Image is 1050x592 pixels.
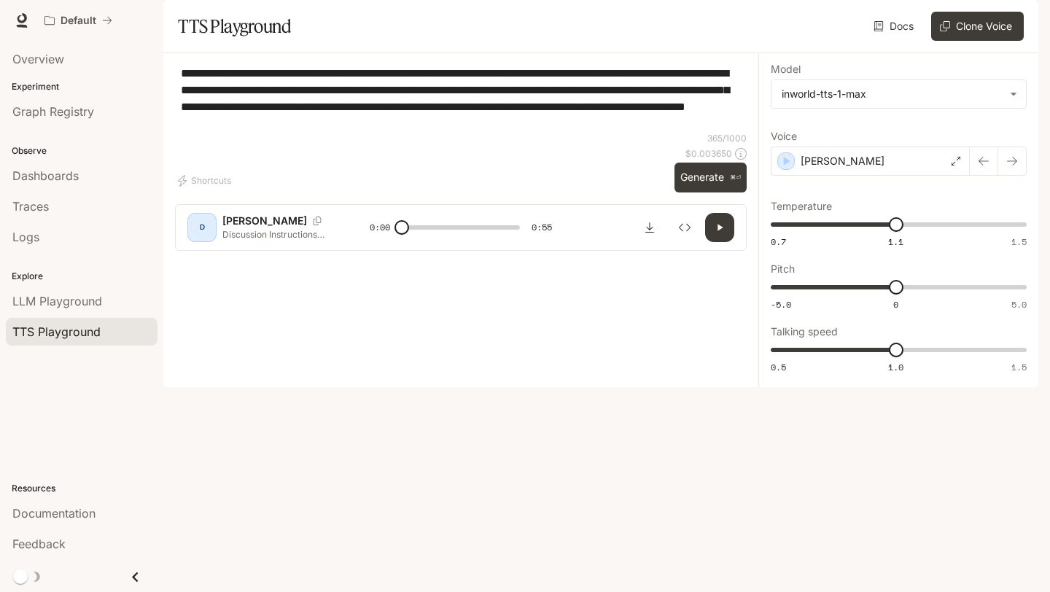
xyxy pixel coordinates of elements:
[782,87,1003,101] div: inworld-tts-1-max
[685,147,732,160] p: $ 0.003650
[771,298,791,311] span: -5.0
[222,228,335,241] p: Discussion Instructions Each student must post one (1) substantial initial post as a response to ...
[771,327,838,337] p: Talking speed
[771,131,797,141] p: Voice
[771,361,786,373] span: 0.5
[771,80,1026,108] div: inworld-tts-1-max
[1011,361,1027,373] span: 1.5
[707,132,747,144] p: 365 / 1000
[635,213,664,242] button: Download audio
[674,163,747,192] button: Generate⌘⏎
[670,213,699,242] button: Inspect
[801,154,884,168] p: [PERSON_NAME]
[871,12,919,41] a: Docs
[771,64,801,74] p: Model
[888,361,903,373] span: 1.0
[307,217,327,225] button: Copy Voice ID
[888,235,903,248] span: 1.1
[730,174,741,182] p: ⌘⏎
[175,169,237,192] button: Shortcuts
[222,214,307,228] p: [PERSON_NAME]
[1011,235,1027,248] span: 1.5
[1011,298,1027,311] span: 5.0
[771,201,832,211] p: Temperature
[771,264,795,274] p: Pitch
[38,6,119,35] button: All workspaces
[190,216,214,239] div: D
[178,12,291,41] h1: TTS Playground
[532,220,552,235] span: 0:55
[931,12,1024,41] button: Clone Voice
[771,235,786,248] span: 0.7
[61,15,96,27] p: Default
[893,298,898,311] span: 0
[370,220,390,235] span: 0:00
